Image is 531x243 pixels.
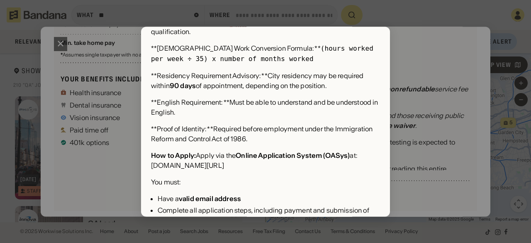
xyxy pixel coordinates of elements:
div: **Residency Requirement Advisory: **City residency may be required within of appointment, dependi... [151,71,380,91]
div: Online Application System (OASys) [236,152,350,160]
div: **Proof of Identity: **Required before employment under the Immigration Reform and Control Act of... [151,124,380,144]
div: Have a [158,194,380,204]
div: Complete all application steps, including payment and submission of Education and Experience Exam [158,206,380,226]
div: You must: [151,177,180,187]
code: (hours worked per week ÷ 35) x number of months worked [151,45,373,63]
a: [DOMAIN_NAME][URL] [151,162,224,170]
div: Apply via the at: [151,151,380,171]
div: Foreign education must be evaluated for U.S. equivalency if needed for qualification. [151,17,380,37]
div: valid email address [179,195,241,203]
div: 90 days [170,82,196,90]
div: **English Requirement: **Must be able to understand and be understood in English. [151,98,380,118]
div: **[DEMOGRAPHIC_DATA] Work Conversion Formula: ** [151,44,380,64]
div: How to Apply: [151,152,196,160]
